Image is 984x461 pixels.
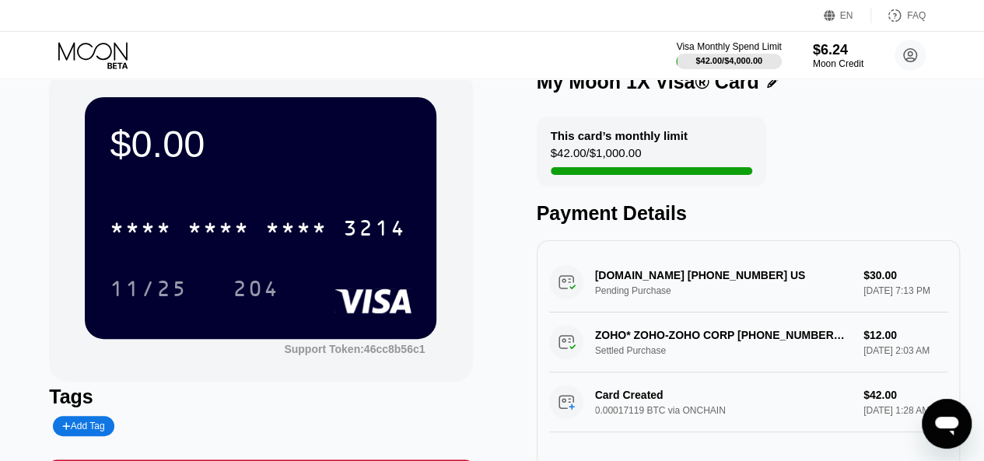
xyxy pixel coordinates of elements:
div: Add Tag [62,421,104,431]
div: 204 [233,278,279,303]
div: 204 [221,269,291,308]
div: $0.00 [110,122,411,166]
div: EN [840,10,853,21]
div: This card’s monthly limit [551,129,688,142]
div: Moon Credit [813,58,863,69]
div: 11/25 [98,269,199,308]
div: 3214 [343,218,405,243]
div: Visa Monthly Spend Limit [676,41,781,52]
div: My Moon 1X Visa® Card [537,71,759,93]
div: Visa Monthly Spend Limit$42.00/$4,000.00 [676,41,781,69]
div: Add Tag [53,416,114,436]
div: Tags [49,386,472,408]
div: Support Token: 46cc8b56c1 [284,343,425,355]
div: $42.00 / $4,000.00 [695,56,762,65]
div: $42.00 / $1,000.00 [551,146,642,167]
div: EN [824,8,871,23]
div: 11/25 [110,278,187,303]
div: Support Token:46cc8b56c1 [284,343,425,355]
div: $6.24 [813,42,863,58]
iframe: Button to launch messaging window [922,399,972,449]
div: FAQ [907,10,926,21]
div: $6.24Moon Credit [813,42,863,69]
div: FAQ [871,8,926,23]
div: Payment Details [537,202,960,225]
